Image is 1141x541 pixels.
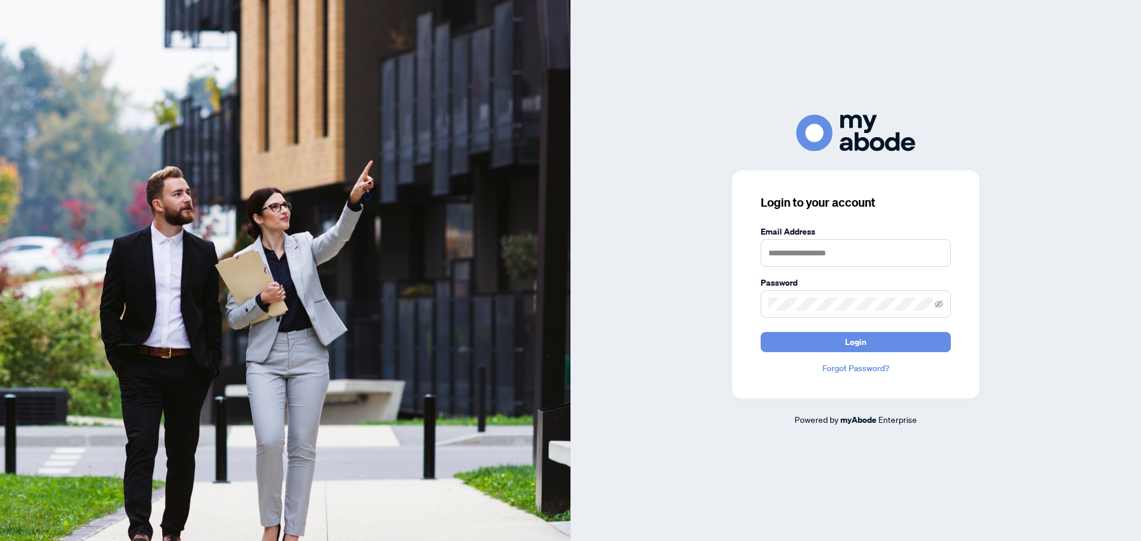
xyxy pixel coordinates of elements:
[795,414,839,425] span: Powered by
[761,194,951,211] h3: Login to your account
[761,362,951,375] a: Forgot Password?
[761,276,951,289] label: Password
[878,414,917,425] span: Enterprise
[796,115,915,151] img: ma-logo
[761,332,951,352] button: Login
[935,300,943,308] span: eye-invisible
[761,225,951,238] label: Email Address
[845,333,866,352] span: Login
[840,413,877,426] a: myAbode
